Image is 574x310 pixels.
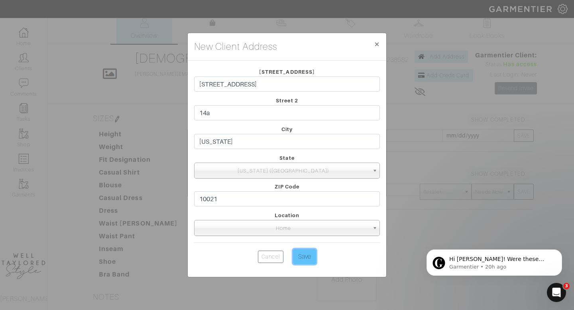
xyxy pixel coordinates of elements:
span: × [374,39,380,49]
span: [US_STATE] ([GEOGRAPHIC_DATA]) [198,163,369,179]
a: Cancel [258,251,283,263]
span: Home [198,220,369,236]
iframe: Intercom notifications message [415,233,574,288]
span: State [279,155,294,161]
p: Message from Garmentier, sent 20h ago [35,31,138,38]
span: [STREET_ADDRESS] [259,69,315,75]
iframe: Intercom live chat [547,283,566,302]
span: Street 2 [276,98,298,104]
span: Location [275,212,299,218]
input: Save [293,249,316,264]
span: City [281,126,293,132]
span: 3 [563,283,570,289]
span: Hi [PERSON_NAME]! Were these uploaded from your phone? If they were .HEIC files (live photos), th... [35,23,138,69]
span: ZIP Code [275,184,299,190]
h4: New Client Address [194,39,277,54]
